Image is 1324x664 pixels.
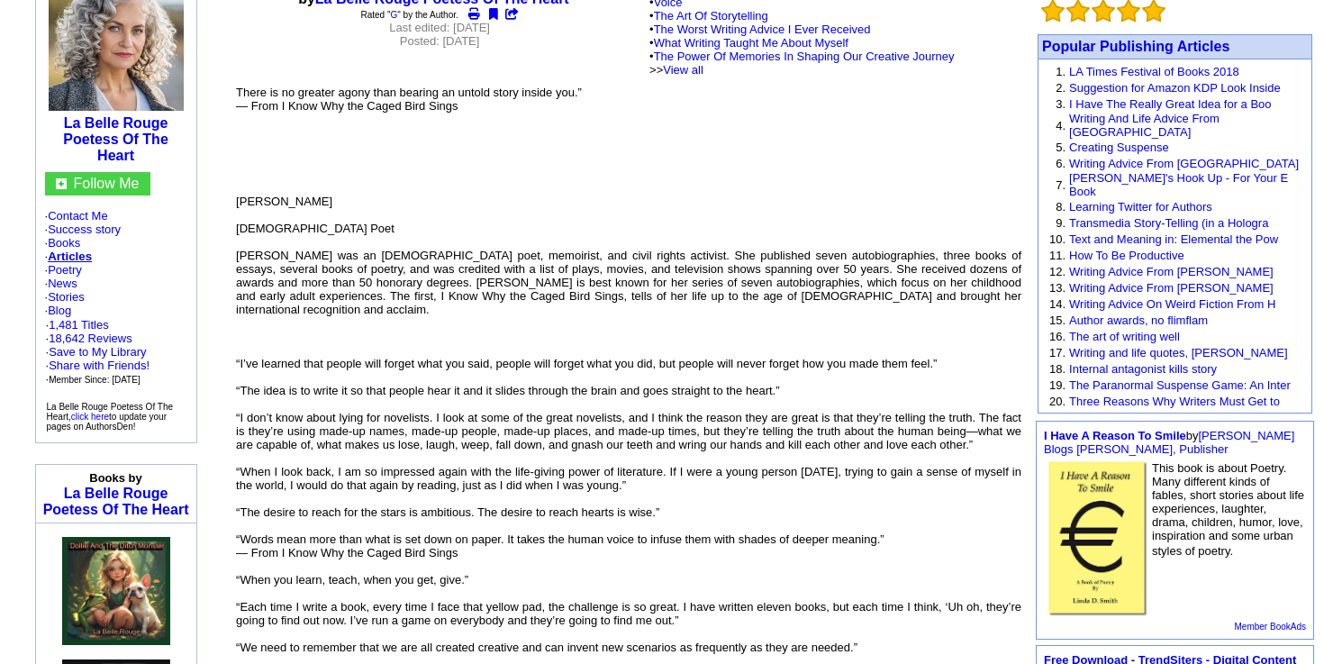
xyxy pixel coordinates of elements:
[48,277,77,290] a: News
[1069,81,1281,95] a: Suggestion for Amazon KDP Look Inside
[1056,141,1066,154] font: 5.
[1049,232,1066,246] font: 10.
[62,645,63,654] img: shim.gif
[46,318,150,386] font: · ·
[1069,157,1299,170] a: Writing Advice From [GEOGRAPHIC_DATA]
[360,10,458,20] font: Rated " " by the Author.
[115,528,116,534] img: shim.gif
[1056,119,1066,132] font: 4.
[1049,249,1066,262] font: 11.
[1069,330,1180,343] a: The art of writing well
[237,61,642,79] iframe: fb:like Facebook Social Plugin
[48,290,84,304] a: Stories
[63,115,168,163] a: La Belle Rouge Poetess Of The Heart
[49,359,150,372] a: Share with Friends!
[1056,200,1066,214] font: 8.
[389,21,490,48] font: Last edited: [DATE] Posted: [DATE]
[1069,216,1268,230] a: Transmedia Story-Telling (in a Hologra
[74,176,140,191] a: Follow Me
[48,304,71,317] a: Blog
[649,36,954,77] font: •
[1049,297,1066,311] font: 14.
[1049,265,1066,278] font: 12.
[1049,362,1066,376] font: 18.
[1069,249,1184,262] a: How To Be Productive
[49,318,109,332] a: 1,481 Titles
[48,236,80,250] a: Books
[48,209,107,223] a: Contact Me
[1049,378,1066,392] font: 19.
[1042,39,1229,54] a: Popular Publishing Articles
[1069,97,1272,111] a: I Have The Really Great Idea for a Boo
[43,486,189,517] a: La Belle Rouge Poetess Of The Heart
[1056,157,1066,170] font: 6.
[1069,297,1275,311] a: Writing Advice On Weird Fiction From H
[49,332,132,345] a: 18,642 Reviews
[1069,112,1220,139] a: Writing And Life Advice From [GEOGRAPHIC_DATA]
[1056,97,1066,111] font: 3.
[1049,281,1066,295] font: 13.
[1235,622,1306,632] a: Member BookAds
[1049,330,1066,343] font: 16.
[654,50,955,63] a: The Power Of Memories In Shaping Our Creative Journey
[654,36,848,50] a: What Writing Taught Me About Myself
[56,178,67,189] img: gc.jpg
[48,250,92,263] a: Articles
[89,471,142,485] b: Books by
[1069,232,1278,246] a: Text and Meaning in: Elemental the Pow
[1069,200,1212,214] a: Learning Twitter for Authors
[1048,461,1147,616] img: 9744.jpg
[391,10,398,20] a: G
[113,528,114,534] img: shim.gif
[1049,346,1066,359] font: 17.
[649,9,954,77] font: •
[62,537,170,645] img: 80745.jpg
[649,50,954,77] font: • >>
[1069,65,1239,78] a: LA Times Festival of Books 2018
[47,402,173,432] font: La Belle Rouge Poetess Of The Heart, to update your pages on AuthorsDen!
[1044,429,1294,456] font: by
[71,412,109,422] a: click here
[49,345,146,359] a: Save to My Library
[1069,362,1217,376] a: Internal antagonist kills story
[1056,65,1066,78] font: 1.
[663,63,703,77] a: View all
[1069,346,1288,359] a: Writing and life quotes, [PERSON_NAME]
[116,528,117,534] img: shim.gif
[1069,171,1288,198] a: [PERSON_NAME]'s Hook Up - For Your E Book
[654,9,768,23] a: The Art Of Storytelling
[46,345,150,386] font: · · ·
[1044,429,1294,456] a: [PERSON_NAME] Blogs [PERSON_NAME], Publisher
[49,375,141,385] font: Member Since: [DATE]
[1069,395,1280,408] a: Three Reasons Why Writers Must Get to
[1069,378,1291,392] a: The Paranormal Suspense Game: An Inter
[1044,429,1186,442] a: I Have A Reason To Smile
[1069,141,1169,154] a: Creating Suspense
[236,86,582,113] font: There is no greater agony than bearing an untold story inside you.” ― From I Know Why the Caged B...
[48,223,121,236] a: Success story
[1056,216,1066,230] font: 9.
[1056,81,1066,95] font: 2.
[1069,314,1208,327] a: Author awards, no flimflam
[45,209,187,387] font: · · · · · · · ·
[654,23,871,36] a: The Worst Writing Advice I Ever Received
[1069,281,1274,295] a: Writing Advice From [PERSON_NAME]
[1049,314,1066,327] font: 15.
[48,263,82,277] a: Poetry
[1069,265,1274,278] a: Writing Advice From [PERSON_NAME]
[117,528,118,534] img: shim.gif
[114,528,115,534] img: shim.gif
[1152,461,1304,558] font: This book is about Poetry. Many different kinds of fables, short stories about life experiences, ...
[649,23,954,77] font: •
[1056,178,1066,192] font: 7.
[1049,395,1066,408] font: 20.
